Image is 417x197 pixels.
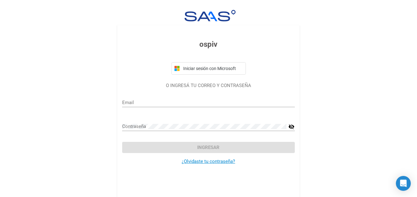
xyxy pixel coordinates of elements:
[396,176,411,191] div: Open Intercom Messenger
[182,66,243,71] span: Iniciar sesión con Microsoft
[122,39,295,50] h3: ospiv
[182,159,235,164] a: ¿Olvidaste tu contraseña?
[289,123,295,130] mat-icon: visibility_off
[122,142,295,153] button: Ingresar
[122,82,295,89] p: O INGRESÁ TU CORREO Y CONTRASEÑA
[197,145,220,150] span: Ingresar
[171,62,246,75] button: Iniciar sesión con Microsoft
